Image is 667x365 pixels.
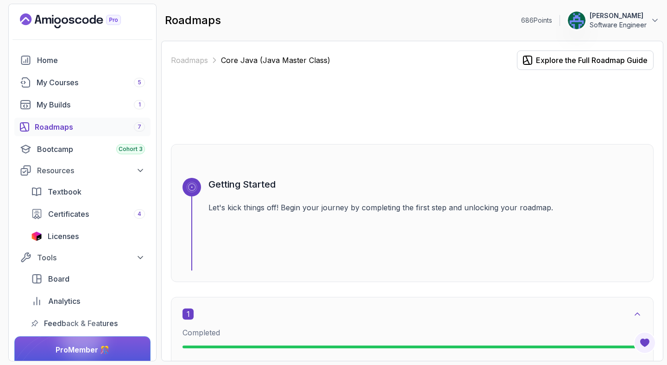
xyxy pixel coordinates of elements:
[25,227,151,245] a: licenses
[37,252,145,263] div: Tools
[25,314,151,333] a: feedback
[14,118,151,136] a: roadmaps
[48,208,89,220] span: Certificates
[25,182,151,201] a: textbook
[48,273,69,284] span: Board
[14,73,151,92] a: courses
[138,101,141,108] span: 1
[590,20,647,30] p: Software Engineer
[14,140,151,158] a: bootcamp
[14,249,151,266] button: Tools
[37,165,145,176] div: Resources
[138,79,141,86] span: 5
[165,13,221,28] h2: roadmaps
[138,123,141,131] span: 7
[48,186,82,197] span: Textbook
[14,51,151,69] a: home
[119,145,143,153] span: Cohort 3
[221,55,330,66] p: Core Java (Java Master Class)
[25,205,151,223] a: certificates
[208,178,642,191] h3: Getting Started
[25,292,151,310] a: analytics
[568,12,585,29] img: user profile image
[521,16,552,25] p: 686 Points
[182,328,220,337] span: Completed
[37,77,145,88] div: My Courses
[517,50,654,70] button: Explore the Full Roadmap Guide
[37,99,145,110] div: My Builds
[567,11,660,30] button: user profile image[PERSON_NAME]Software Engineer
[14,162,151,179] button: Resources
[31,232,42,241] img: jetbrains icon
[25,270,151,288] a: board
[14,95,151,114] a: builds
[536,55,648,66] div: Explore the Full Roadmap Guide
[171,55,208,66] a: Roadmaps
[37,55,145,66] div: Home
[37,144,145,155] div: Bootcamp
[48,296,80,307] span: Analytics
[634,332,656,354] button: Open Feedback Button
[35,121,145,132] div: Roadmaps
[590,11,647,20] p: [PERSON_NAME]
[208,202,642,213] p: Let's kick things off! Begin your journey by completing the first step and unlocking your roadmap.
[182,308,194,320] span: 1
[20,13,142,28] a: Landing page
[138,210,141,218] span: 4
[48,231,79,242] span: Licenses
[44,318,118,329] span: Feedback & Features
